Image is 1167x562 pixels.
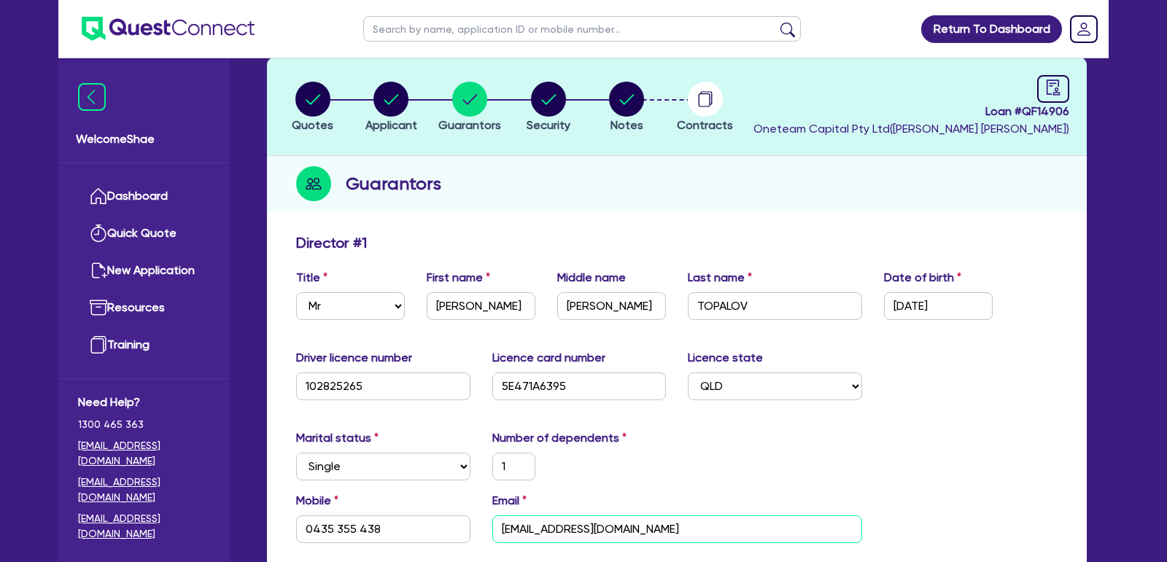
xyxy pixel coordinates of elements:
[1045,79,1061,95] span: audit
[78,178,210,215] a: Dashboard
[76,130,212,148] span: Welcome Shae
[78,83,106,111] img: icon-menu-close
[90,262,107,279] img: new-application
[677,118,733,132] span: Contracts
[492,492,527,510] label: Email
[78,475,210,505] a: [EMAIL_ADDRESS][DOMAIN_NAME]
[296,492,338,510] label: Mobile
[688,349,763,367] label: Licence state
[90,299,107,316] img: resources
[296,234,367,251] h3: Director # 1
[676,81,734,135] button: Contracts
[884,269,961,286] label: Date of birth
[438,81,502,135] button: Guarantors
[78,511,210,542] a: [EMAIL_ADDRESS][DOMAIN_NAME]
[921,15,1062,43] a: Return To Dashboard
[78,215,210,252] a: Quick Quote
[292,118,333,132] span: Quotes
[557,269,626,286] label: Middle name
[365,118,417,132] span: Applicant
[296,166,331,201] img: step-icon
[363,16,801,42] input: Search by name, application ID or mobile number...
[78,327,210,364] a: Training
[78,417,210,432] span: 1300 465 363
[78,289,210,327] a: Resources
[608,81,645,135] button: Notes
[365,81,418,135] button: Applicant
[78,438,210,469] a: [EMAIL_ADDRESS][DOMAIN_NAME]
[82,17,255,41] img: quest-connect-logo-blue
[78,394,210,411] span: Need Help?
[1037,75,1069,103] a: audit
[427,269,490,286] label: First name
[296,429,379,447] label: Marital status
[492,429,627,447] label: Number of dependents
[610,118,643,132] span: Notes
[688,269,752,286] label: Last name
[90,336,107,354] img: training
[438,118,501,132] span: Guarantors
[291,81,334,135] button: Quotes
[78,252,210,289] a: New Application
[526,81,571,135] button: Security
[1065,10,1103,48] a: Dropdown toggle
[296,269,327,286] label: Title
[346,171,441,197] h2: Guarantors
[90,225,107,242] img: quick-quote
[492,349,605,367] label: Licence card number
[753,122,1069,136] span: Oneteam Capital Pty Ltd ( [PERSON_NAME] [PERSON_NAME] )
[884,292,993,320] input: DD / MM / YYYY
[296,349,412,367] label: Driver licence number
[753,103,1069,120] span: Loan # QF14906
[527,118,570,132] span: Security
